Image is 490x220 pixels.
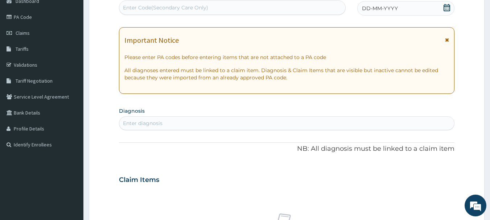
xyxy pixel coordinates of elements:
[362,5,398,12] span: DD-MM-YYYY
[123,120,162,127] div: Enter diagnosis
[42,65,100,138] span: We're online!
[119,4,136,21] div: Minimize live chat window
[123,4,208,11] div: Enter Code(Secondary Care Only)
[124,54,449,61] p: Please enter PA codes before entering items that are not attached to a PA code
[16,78,53,84] span: Tariff Negotiation
[124,36,179,44] h1: Important Notice
[16,30,30,36] span: Claims
[119,107,145,115] label: Diagnosis
[4,145,138,170] textarea: Type your message and hit 'Enter'
[16,46,29,52] span: Tariffs
[13,36,29,54] img: d_794563401_company_1708531726252_794563401
[124,67,449,81] p: All diagnoses entered must be linked to a claim item. Diagnosis & Claim Items that are visible bu...
[38,41,122,50] div: Chat with us now
[119,176,159,184] h3: Claim Items
[119,144,455,154] p: NB: All diagnosis must be linked to a claim item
